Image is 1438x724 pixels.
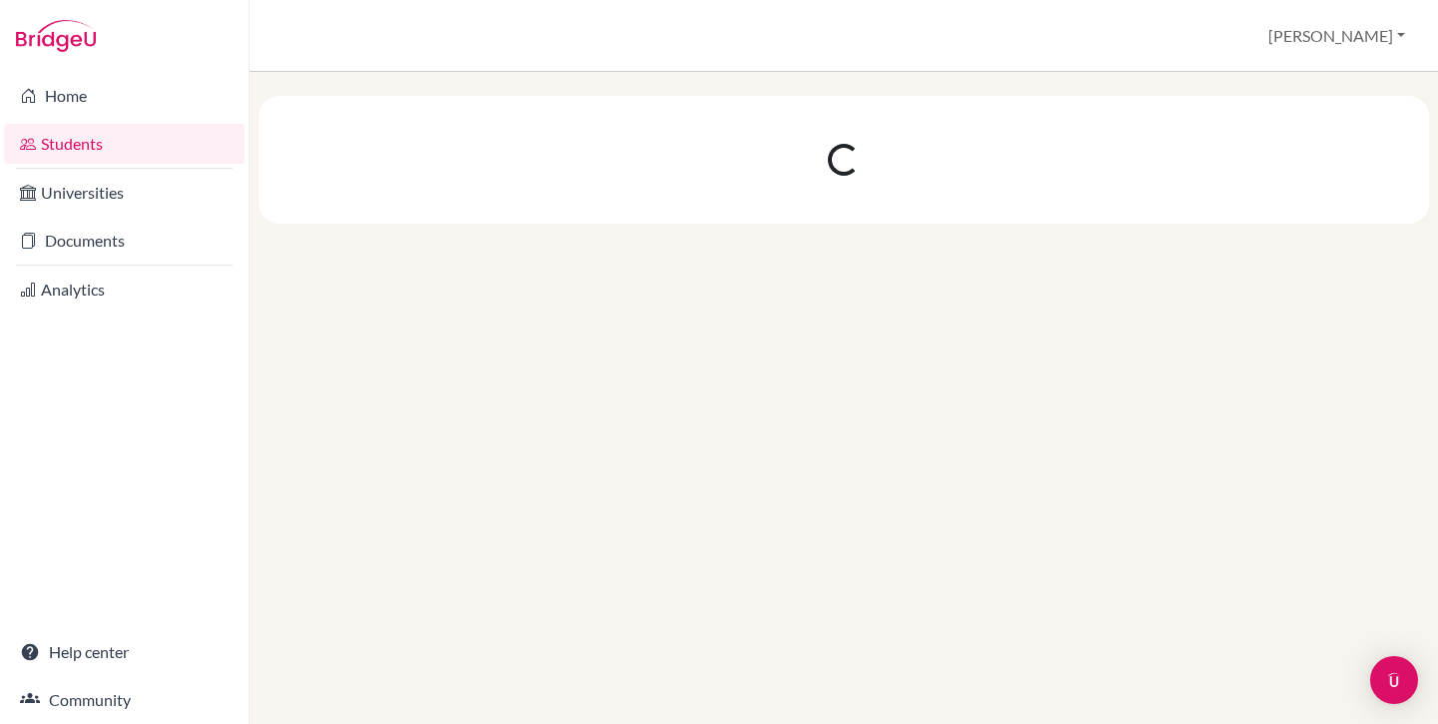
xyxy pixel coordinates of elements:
[4,632,245,672] a: Help center
[4,173,245,213] a: Universities
[4,270,245,310] a: Analytics
[16,20,96,52] img: Bridge-U
[4,124,245,164] a: Students
[4,221,245,261] a: Documents
[1259,17,1414,55] button: [PERSON_NAME]
[4,76,245,116] a: Home
[4,680,245,720] a: Community
[1370,656,1418,704] div: Open Intercom Messenger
